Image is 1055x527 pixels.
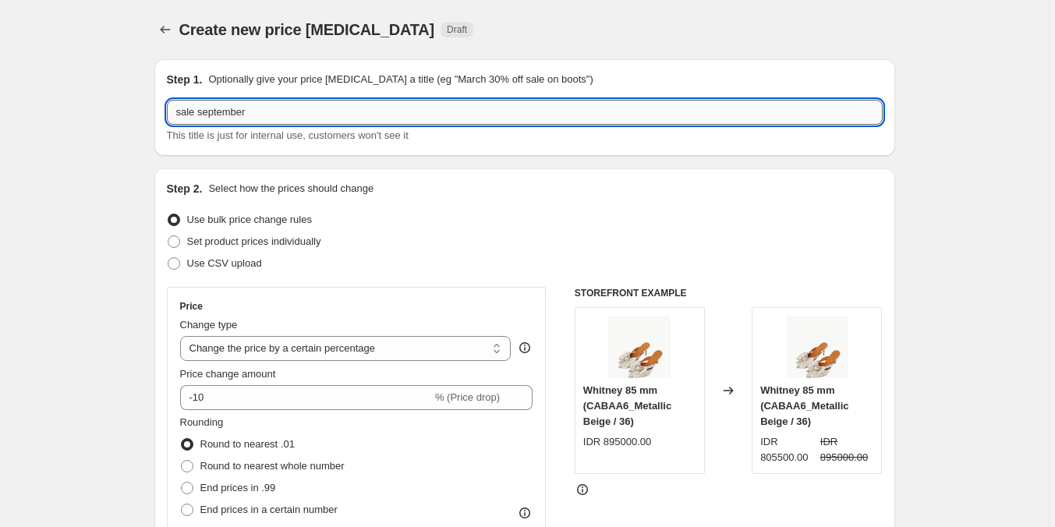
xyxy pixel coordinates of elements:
[154,19,176,41] button: Price change jobs
[200,438,295,450] span: Round to nearest .01
[200,504,338,515] span: End prices in a certain number
[608,316,671,378] img: WHITNEYBEIGE1_80x.jpg
[760,434,814,465] div: IDR 805500.00
[760,384,848,427] span: Whitney 85 mm (CABAA6_Metallic Beige / 36)
[179,21,435,38] span: Create new price [MEDICAL_DATA]
[180,368,276,380] span: Price change amount
[435,391,500,403] span: % (Price drop)
[447,23,467,36] span: Draft
[187,214,312,225] span: Use bulk price change rules
[167,181,203,196] h2: Step 2.
[583,434,651,450] div: IDR 895000.00
[517,340,533,355] div: help
[200,460,345,472] span: Round to nearest whole number
[208,181,373,196] p: Select how the prices should change
[187,257,262,269] span: Use CSV upload
[200,482,276,493] span: End prices in .99
[583,384,671,427] span: Whitney 85 mm (CABAA6_Metallic Beige / 36)
[180,319,238,331] span: Change type
[187,235,321,247] span: Set product prices individually
[167,100,883,125] input: 30% off holiday sale
[786,316,848,378] img: WHITNEYBEIGE1_80x.jpg
[167,72,203,87] h2: Step 1.
[820,434,874,465] strike: IDR 895000.00
[180,385,432,410] input: -15
[180,416,224,428] span: Rounding
[180,300,203,313] h3: Price
[208,72,593,87] p: Optionally give your price [MEDICAL_DATA] a title (eg "March 30% off sale on boots")
[167,129,409,141] span: This title is just for internal use, customers won't see it
[575,287,883,299] h6: STOREFRONT EXAMPLE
